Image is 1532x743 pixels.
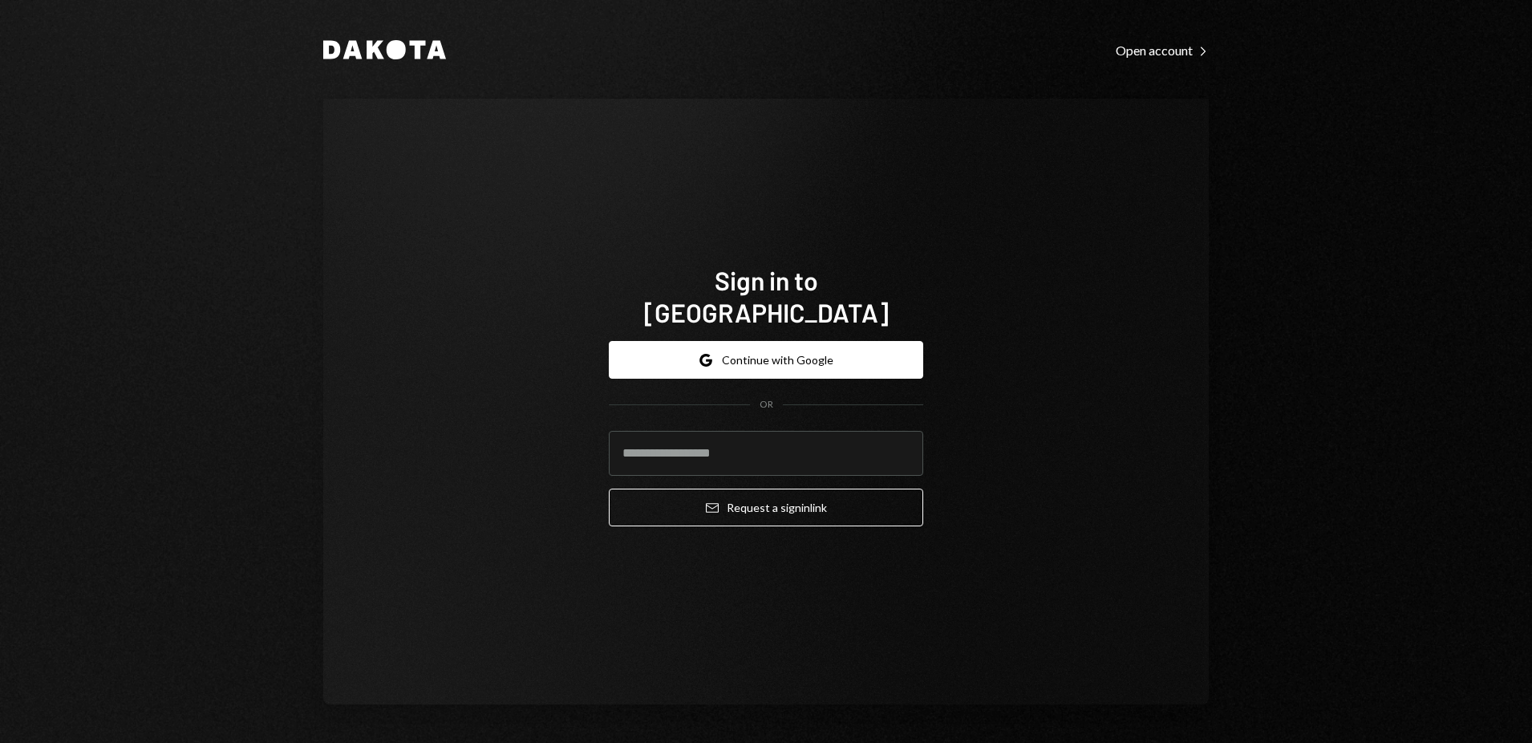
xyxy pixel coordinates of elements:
[609,489,923,526] button: Request a signinlink
[760,398,773,412] div: OR
[1116,41,1209,59] a: Open account
[609,341,923,379] button: Continue with Google
[609,264,923,328] h1: Sign in to [GEOGRAPHIC_DATA]
[1116,43,1209,59] div: Open account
